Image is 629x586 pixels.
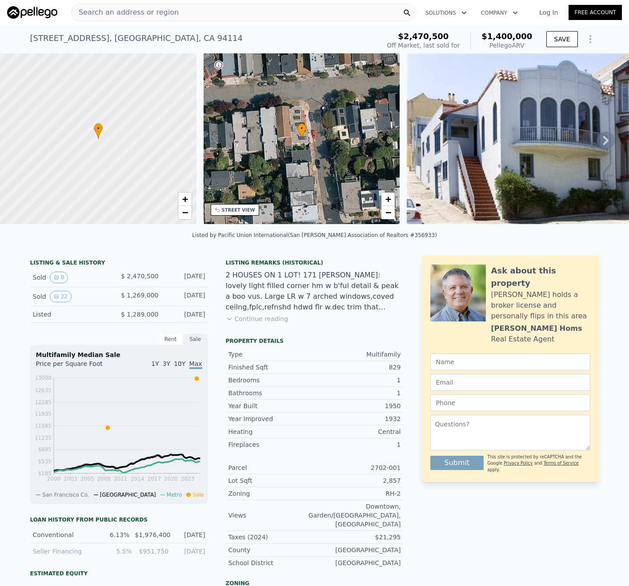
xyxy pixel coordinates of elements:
button: View historical data [50,291,72,302]
div: Downtown, Garden/[GEOGRAPHIC_DATA], [GEOGRAPHIC_DATA] [308,502,401,529]
div: Price per Square Foot [36,359,119,373]
div: Loan history from public records [30,516,208,523]
div: 1 [315,376,401,385]
tspan: $1235 [34,435,51,441]
div: Views [228,511,308,520]
input: Phone [430,394,590,411]
div: 1 [315,389,401,397]
div: [DATE] [166,272,205,283]
div: $21,295 [315,533,401,542]
button: Continue reading [226,314,288,323]
div: RH-2 [315,489,401,498]
button: View historical data [50,272,68,283]
div: [GEOGRAPHIC_DATA] [315,546,401,554]
div: Sold [33,272,112,283]
a: Terms of Service [544,461,579,466]
div: [PERSON_NAME] holds a broker license and personally flips in this area [491,289,590,321]
div: Rent [158,333,183,345]
div: 6.13% [99,530,130,539]
div: Zoning [228,489,315,498]
span: • [94,124,103,132]
div: [DATE] [175,530,205,539]
div: Seller Financing [33,547,96,556]
div: Sold [33,291,112,302]
tspan: $1585 [34,423,51,429]
span: [GEOGRAPHIC_DATA] [100,492,156,498]
tspan: $535 [38,458,52,465]
div: STREET VIEW [222,207,255,213]
div: 2702-001 [315,463,401,472]
div: [DATE] [174,547,205,556]
tspan: 2014 [130,476,144,482]
div: LISTING & SALE HISTORY [30,259,208,268]
span: + [385,193,391,205]
div: • [94,123,103,139]
div: Listing Remarks (Historical) [226,259,404,266]
div: Real Estate Agent [491,334,555,345]
tspan: 2008 [97,476,111,482]
div: 5.5% [100,547,132,556]
img: Pellego [7,6,57,19]
a: Free Account [569,5,622,20]
div: Conventional [33,530,94,539]
span: • [297,124,306,132]
div: Multifamily Median Sale [36,350,202,359]
div: [DATE] [166,310,205,319]
div: Taxes (2024) [228,533,315,542]
div: Type [228,350,315,359]
div: County [228,546,315,554]
div: $1,976,400 [135,530,169,539]
button: Company [474,5,525,21]
div: [PERSON_NAME] Homs [491,323,582,334]
div: $951,750 [137,547,168,556]
div: Sale [183,333,208,345]
input: Email [430,374,590,391]
tspan: 2020 [164,476,178,482]
a: Log In [529,8,569,17]
a: Privacy Policy [504,461,533,466]
span: $1,400,000 [481,32,532,41]
div: Ask about this property [491,265,590,289]
div: Bathrooms [228,389,315,397]
div: Listed [33,310,112,319]
div: 2 HOUSES ON 1 LOT! 171 [PERSON_NAME]: lovely light filled corner hm w b'ful detail & peak a boo v... [226,270,404,313]
button: Submit [430,456,484,470]
tspan: 2023 [180,476,194,482]
tspan: 2003 [64,476,77,482]
span: $ 1,289,000 [121,311,159,318]
div: 1950 [315,401,401,410]
div: Pellego ARV [481,41,532,50]
span: 3Y [163,360,170,367]
span: $ 2,470,500 [121,273,159,280]
tspan: 2005 [80,476,94,482]
div: [DATE] [166,291,205,302]
a: Zoom out [178,206,192,219]
span: 1Y [151,360,159,367]
tspan: $2635 [34,387,51,393]
div: Estimated Equity [30,570,208,577]
div: 2,857 [315,476,401,485]
div: School District [228,558,315,567]
div: Property details [226,337,404,345]
div: This site is protected by reCAPTCHA and the Google and apply. [487,454,590,473]
div: 1932 [315,414,401,423]
input: Name [430,353,590,370]
button: Show Options [581,30,599,48]
div: Parcel [228,463,315,472]
tspan: $185 [38,470,52,477]
tspan: $2285 [34,399,51,405]
tspan: $3000 [34,375,51,381]
span: − [182,207,188,218]
div: Year Improved [228,414,315,423]
span: Sale [192,492,204,498]
div: Central [315,427,401,436]
span: Max [189,360,202,369]
tspan: 2011 [114,476,128,482]
div: Off Market, last sold for [387,41,460,50]
div: Bedrooms [228,376,315,385]
button: SAVE [546,31,577,47]
div: Fireplaces [228,440,315,449]
div: [STREET_ADDRESS] , [GEOGRAPHIC_DATA] , CA 94114 [30,32,243,44]
div: 829 [315,363,401,372]
div: Heating [228,427,315,436]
